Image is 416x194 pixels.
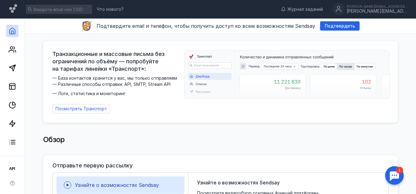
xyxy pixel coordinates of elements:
[97,23,315,29] span: Подтвердите email и телефон, чтобы получить доступ ко всем возможностям Sendsay
[56,106,107,112] span: Посмотреть Транспорт
[278,6,326,12] a: Журнал заданий
[287,6,323,12] span: Журнал заданий
[52,75,181,97] span: — База контактов хранится у вас, мы только отправляем — Различные способы отправки: API, SMTP, St...
[347,5,408,8] div: [PERSON_NAME][EMAIL_ADDRESS][DOMAIN_NAME]
[197,179,280,186] span: Узнайте о возможностях Sendsay
[94,7,127,11] a: Что нового?
[43,135,65,144] span: Обзор
[325,23,355,29] span: Подтвердить
[14,4,21,11] div: 1
[52,50,181,73] span: Транзакционные и массовые письма без ограничений по объёму — попробуйте на тарифах линейки «Транс...
[26,5,92,14] input: Введите email или CSID
[347,9,408,14] div: [PERSON_NAME][EMAIL_ADDRESS][DOMAIN_NAME]
[75,182,159,188] span: Узнайте о возможностях Sendsay
[52,162,133,169] h3: Отправьте первую рассылку
[320,21,360,31] button: Подтвердить
[185,51,389,98] img: dashboard-transport-banner
[97,7,124,11] span: Что нового?
[52,104,110,113] a: Посмотреть Транспорт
